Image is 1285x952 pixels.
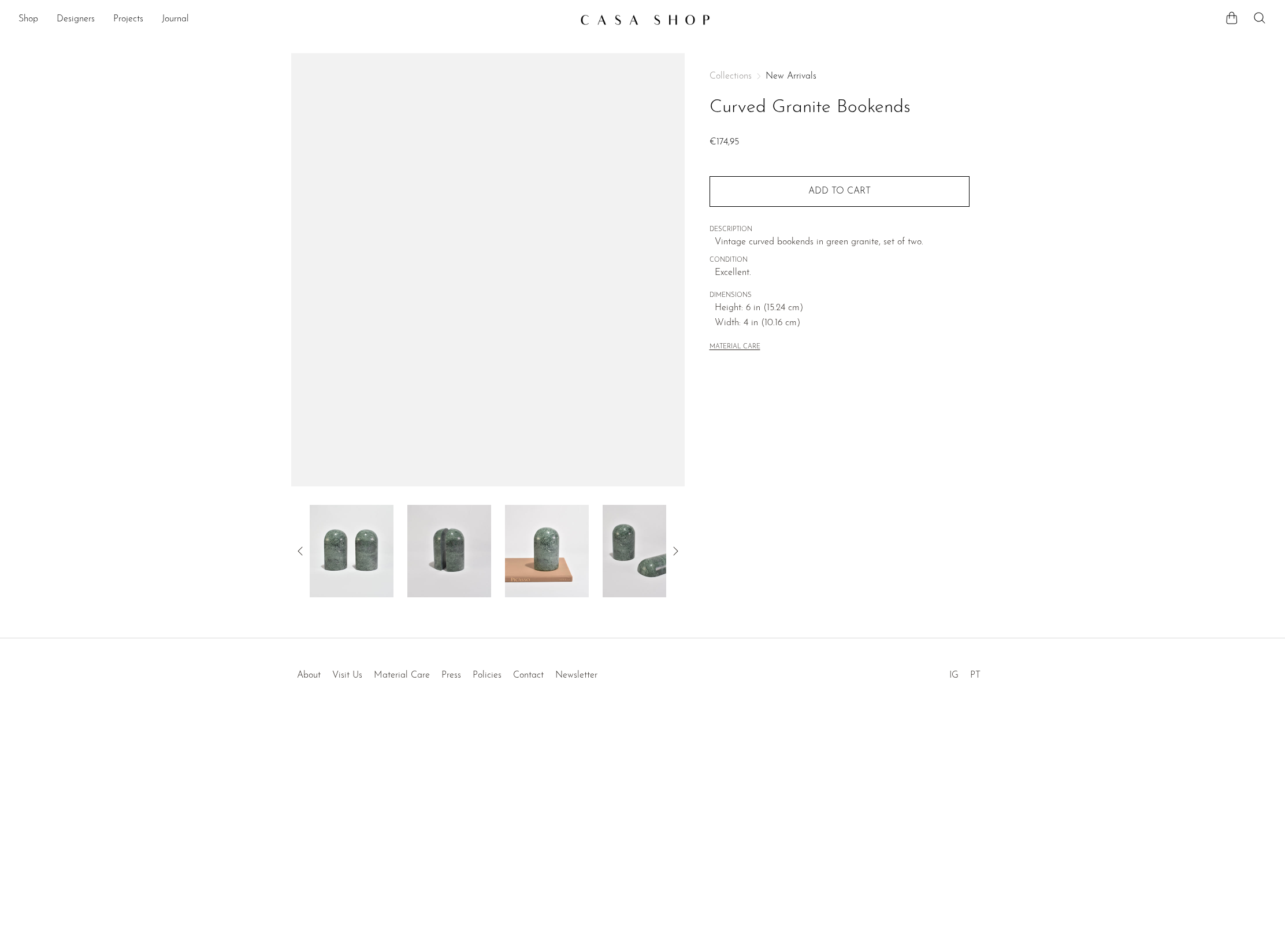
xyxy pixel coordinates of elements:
[710,72,970,81] nav: Breadcrumbs
[297,671,321,680] a: About
[57,12,95,27] a: Designers
[407,505,491,597] img: Curved Granite Bookends
[291,661,603,683] ul: Quick links
[18,10,571,29] nav: Desktop navigation
[441,671,461,680] a: Press
[710,72,752,81] span: Collections
[715,266,970,281] span: Excellent.
[715,235,970,250] p: Vintage curved bookends in green granite, set of two.
[603,505,686,597] img: Curved Granite Bookends
[113,12,143,27] a: Projects
[710,225,970,235] span: DESCRIPTION
[710,137,739,147] span: €174,95
[18,10,571,29] ul: NEW HEADER MENU
[970,671,981,680] a: PT
[332,671,362,680] a: Visit Us
[710,255,970,266] span: CONDITION
[715,301,970,316] span: Height: 6 in (15.24 cm)
[162,12,189,27] a: Journal
[710,176,970,206] button: Add to cart
[710,291,970,301] span: DIMENSIONS
[949,671,959,680] a: IG
[310,505,393,597] img: Curved Granite Bookends
[808,187,871,196] span: Add to cart
[710,93,970,122] h1: Curved Granite Bookends
[766,72,816,81] a: New Arrivals
[374,671,430,680] a: Material Care
[715,316,970,331] span: Width: 4 in (10.16 cm)
[513,671,544,680] a: Contact
[473,671,502,680] a: Policies
[944,661,986,683] ul: Social Medias
[18,12,38,27] a: Shop
[710,343,760,352] button: MATERIAL CARE
[505,505,589,597] img: Curved Granite Bookends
